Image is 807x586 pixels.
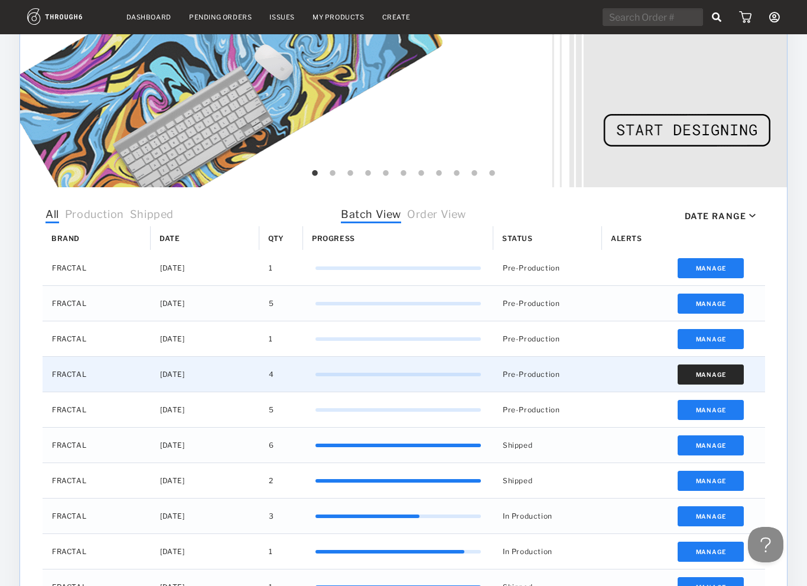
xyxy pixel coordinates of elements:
button: Manage [678,294,744,314]
span: Shipped [130,208,174,223]
div: Press SPACE to select this row. [43,499,765,534]
div: Shipped [493,463,602,498]
span: Brand [51,234,80,243]
div: [DATE] [151,392,259,427]
span: 6 [269,438,274,453]
button: Manage [678,435,744,455]
div: [DATE] [151,321,259,356]
div: [DATE] [151,286,259,321]
div: FRACTAL [43,428,151,463]
button: Manage [678,329,744,349]
a: Issues [269,13,295,21]
div: Pre-Production [493,250,602,285]
div: Shipped [493,428,602,463]
div: [DATE] [151,534,259,569]
span: Batch View [341,208,401,223]
span: All [45,208,59,223]
div: Pre-Production [493,392,602,427]
div: Press SPACE to select this row. [43,463,765,499]
div: Pre-Production [493,286,602,321]
a: Dashboard [126,13,171,21]
span: Date [160,234,180,243]
div: FRACTAL [43,499,151,533]
div: Pre-Production [493,357,602,392]
button: 10 [468,168,480,180]
div: Pre-Production [493,321,602,356]
div: FRACTAL [43,534,151,569]
button: 9 [451,168,463,180]
img: logo.1c10ca64.svg [27,8,109,25]
div: [DATE] [151,250,259,285]
div: FRACTAL [43,463,151,498]
span: 4 [269,367,274,382]
button: 4 [362,168,374,180]
button: 5 [380,168,392,180]
div: [DATE] [151,499,259,533]
span: Order View [407,208,466,223]
div: In Production [493,534,602,569]
span: Alerts [611,234,642,243]
button: Manage [678,364,744,385]
div: [DATE] [151,428,259,463]
button: Manage [678,400,744,420]
div: Press SPACE to select this row. [43,534,765,569]
a: Pending Orders [189,13,252,21]
div: In Production [493,499,602,533]
button: Manage [678,258,744,278]
button: 1 [309,168,321,180]
div: [DATE] [151,357,259,392]
span: 2 [269,473,274,489]
div: Press SPACE to select this row. [43,392,765,428]
div: FRACTAL [43,357,151,392]
iframe: Toggle Customer Support [748,527,783,562]
div: Press SPACE to select this row. [43,428,765,463]
input: Search Order # [603,8,703,26]
a: Create [382,13,411,21]
div: Press SPACE to select this row. [43,286,765,321]
button: 8 [433,168,445,180]
span: 1 [269,261,273,276]
span: Status [502,234,533,243]
div: FRACTAL [43,392,151,427]
button: Manage [678,506,744,526]
button: 2 [327,168,339,180]
span: 1 [269,544,273,559]
div: Date Range [685,211,746,221]
img: icon_caret_down_black.69fb8af9.svg [749,214,756,218]
div: Press SPACE to select this row. [43,357,765,392]
span: Qty [268,234,284,243]
span: 5 [269,402,274,418]
button: 11 [486,168,498,180]
span: Progress [312,234,355,243]
button: Manage [678,542,744,562]
button: 6 [398,168,409,180]
div: Press SPACE to select this row. [43,250,765,286]
img: icon_cart.dab5cea1.svg [739,11,751,23]
div: [DATE] [151,463,259,498]
button: 3 [344,168,356,180]
div: FRACTAL [43,321,151,356]
div: FRACTAL [43,250,151,285]
span: 1 [269,331,273,347]
a: My Products [313,13,365,21]
div: FRACTAL [43,286,151,321]
span: 5 [269,296,274,311]
span: Production [65,208,124,223]
span: 3 [269,509,274,524]
button: Manage [678,471,744,491]
div: Press SPACE to select this row. [43,321,765,357]
button: 7 [415,168,427,180]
